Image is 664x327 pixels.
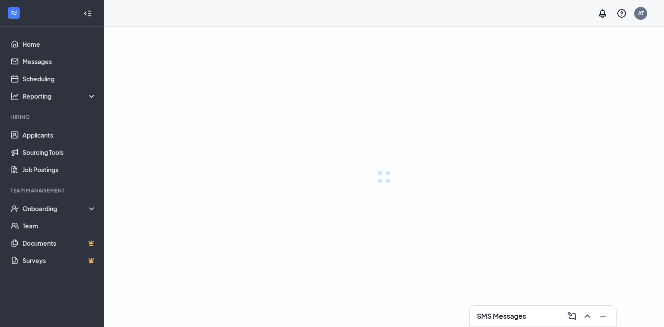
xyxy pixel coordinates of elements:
h3: SMS Messages [477,311,526,321]
a: Messages [22,53,96,70]
div: AT [638,10,644,17]
a: DocumentsCrown [22,234,96,252]
button: Minimize [595,309,609,323]
a: SurveysCrown [22,252,96,269]
a: Sourcing Tools [22,144,96,161]
svg: ComposeMessage [567,311,577,321]
a: Scheduling [22,70,96,87]
svg: Minimize [598,311,608,321]
a: Job Postings [22,161,96,178]
a: Team [22,217,96,234]
svg: Analysis [10,92,19,100]
svg: QuestionInfo [616,8,627,19]
svg: Notifications [597,8,608,19]
a: Home [22,35,96,53]
svg: UserCheck [10,204,19,213]
a: Applicants [22,126,96,144]
svg: WorkstreamLogo [10,9,18,17]
button: ComposeMessage [564,309,578,323]
svg: ChevronUp [582,311,593,321]
div: Team Management [10,187,95,194]
div: Hiring [10,113,95,121]
svg: Collapse [83,9,92,18]
button: ChevronUp [580,309,594,323]
div: Onboarding [22,204,97,213]
div: Reporting [22,92,97,100]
